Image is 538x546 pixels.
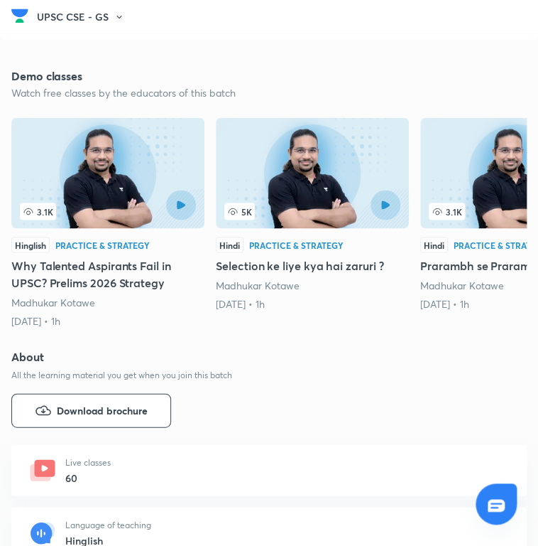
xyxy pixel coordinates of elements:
[65,456,111,469] p: Live classes
[420,237,448,252] div: Hindi
[55,240,150,249] div: Practice & Strategy
[11,237,50,252] div: Hinglish
[216,278,409,292] div: Madhukar Kotawe
[11,117,204,328] a: Why Talented Aspirants Fail in UPSC? Prelims 2026 Strategy
[65,518,151,531] p: Language of teaching
[216,296,409,311] div: 4th Apr • 1h
[216,257,409,274] h5: Selection ke liye kya hai zaruri ?
[216,117,409,311] a: Selection ke liye kya hai zaruri ?
[11,117,204,328] a: 3.1KHinglishPractice & StrategyWhy Talented Aspirants Fail in UPSC? Prelims 2026 StrategyMadhukar...
[11,393,171,427] button: Download brochure
[57,403,148,417] span: Download brochure
[11,368,501,382] p: All the learning material you get when you join this batch
[420,278,504,291] a: Madhukar Kotawe
[20,203,56,220] span: 3.1K
[216,237,243,252] div: Hindi
[11,257,204,291] h5: Why Talented Aspirants Fail in UPSC? Prelims 2026 Strategy
[11,5,28,26] img: Company Logo
[224,203,255,220] span: 5K
[216,278,300,291] a: Madhukar Kotawe
[11,86,527,100] p: Watch free classes by the educators of this batch
[65,470,111,485] h6: 60
[11,350,527,362] h4: About
[429,203,465,220] span: 3.1K
[11,5,28,30] a: Company Logo
[11,68,527,85] h5: Demo classes
[37,6,133,28] button: UPSC CSE - GS
[11,295,95,309] a: Madhukar Kotawe
[249,240,344,249] div: Practice & Strategy
[216,117,409,311] a: 5KHindiPractice & StrategySelection ke liye kya hai zaruri ?Madhukar Kotawe[DATE] • 1h
[11,295,204,309] div: Madhukar Kotawe
[11,314,204,328] div: 22nd Mar • 1h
